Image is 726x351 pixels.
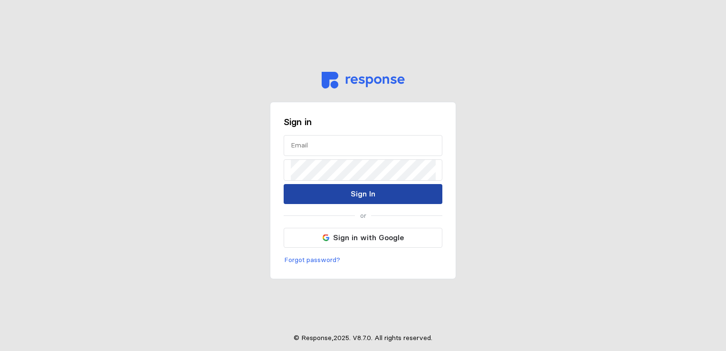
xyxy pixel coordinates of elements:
[291,136,435,156] input: Email
[284,255,340,265] p: Forgot password?
[323,234,329,241] img: svg%3e
[322,72,405,88] img: svg%3e
[333,232,404,244] p: Sign in with Google
[284,228,442,248] button: Sign in with Google
[284,184,442,204] button: Sign In
[294,333,432,343] p: © Response, 2025 . V 8.7.0 . All rights reserved.
[284,254,341,266] button: Forgot password?
[360,211,366,221] p: or
[351,188,375,200] p: Sign In
[284,116,442,128] h3: Sign in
